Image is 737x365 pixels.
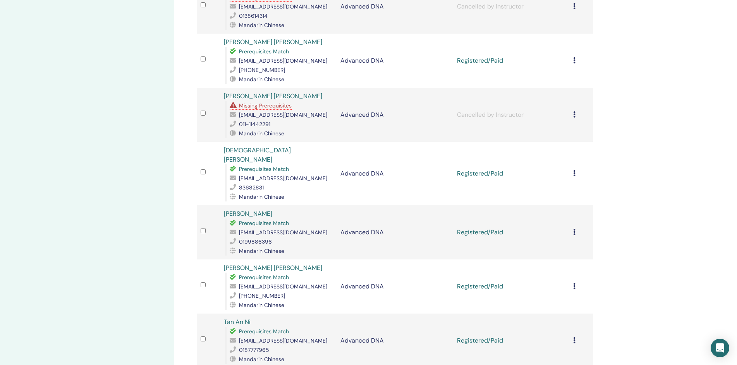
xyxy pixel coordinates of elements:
span: Mandarin Chinese [239,130,284,137]
span: [PHONE_NUMBER] [239,292,285,299]
span: Prerequisites Match [239,48,289,55]
a: [PERSON_NAME] [PERSON_NAME] [224,38,322,46]
span: Prerequisites Match [239,220,289,227]
span: [EMAIL_ADDRESS][DOMAIN_NAME] [239,3,327,10]
td: Advanced DNA [337,259,453,314]
div: Open Intercom Messenger [711,339,729,357]
span: Mandarin Chinese [239,76,284,83]
span: Mandarin Chinese [239,302,284,309]
span: [PHONE_NUMBER] [239,67,285,73]
span: [EMAIL_ADDRESS][DOMAIN_NAME] [239,57,327,64]
td: Advanced DNA [337,88,453,142]
span: Mandarin Chinese [239,356,284,363]
span: 0187777965 [239,346,269,353]
span: Missing Prerequisites [239,102,292,109]
td: Advanced DNA [337,34,453,88]
a: Tan An Ni [224,318,251,326]
span: [EMAIL_ADDRESS][DOMAIN_NAME] [239,337,327,344]
td: Advanced DNA [337,142,453,205]
span: Prerequisites Match [239,328,289,335]
span: Prerequisites Match [239,165,289,172]
span: [EMAIL_ADDRESS][DOMAIN_NAME] [239,283,327,290]
td: Advanced DNA [337,205,453,259]
a: [PERSON_NAME] [PERSON_NAME] [224,264,322,272]
span: Prerequisites Match [239,274,289,281]
a: [PERSON_NAME] [PERSON_NAME] [224,92,322,100]
span: 011-11442291 [239,121,270,128]
span: [EMAIL_ADDRESS][DOMAIN_NAME] [239,229,327,236]
span: Mandarin Chinese [239,193,284,200]
span: Mandarin Chinese [239,247,284,254]
span: 83682831 [239,184,264,191]
span: 0138614314 [239,12,268,19]
span: [EMAIL_ADDRESS][DOMAIN_NAME] [239,111,327,118]
span: Mandarin Chinese [239,22,284,29]
span: [EMAIL_ADDRESS][DOMAIN_NAME] [239,175,327,182]
a: [DEMOGRAPHIC_DATA][PERSON_NAME] [224,146,291,164]
span: 0199886396 [239,238,272,245]
a: [PERSON_NAME] [224,210,272,218]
